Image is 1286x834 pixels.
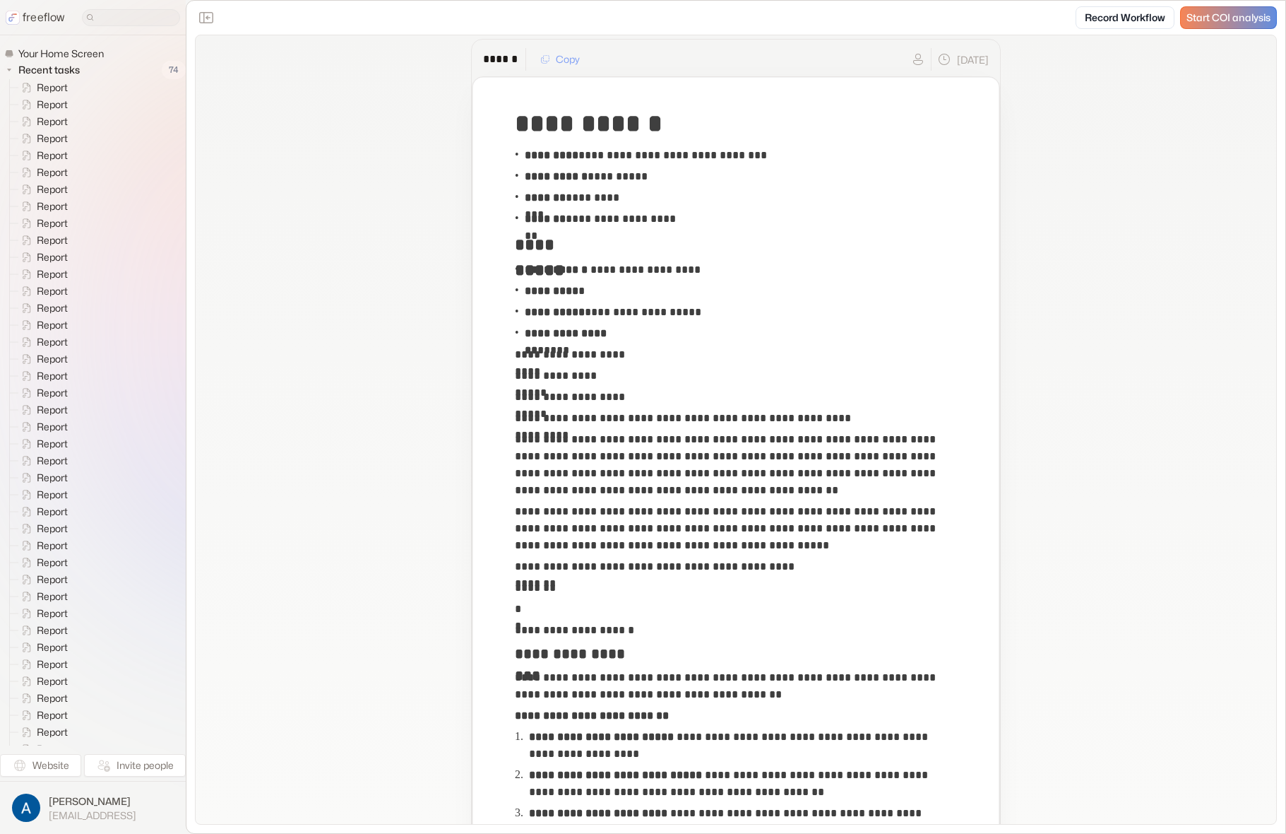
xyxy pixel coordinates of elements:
[34,131,72,146] span: Report
[34,352,72,366] span: Report
[10,537,73,554] a: Report
[34,471,72,485] span: Report
[34,81,72,95] span: Report
[10,283,73,300] a: Report
[10,469,73,486] a: Report
[10,334,73,351] a: Report
[34,250,72,264] span: Report
[34,556,72,570] span: Report
[10,724,73,741] a: Report
[8,790,177,826] button: [PERSON_NAME][EMAIL_ADDRESS]
[34,369,72,383] span: Report
[10,690,73,707] a: Report
[10,198,73,215] a: Report
[34,708,72,722] span: Report
[34,606,72,621] span: Report
[10,147,73,164] a: Report
[532,48,588,71] button: Copy
[84,754,186,777] button: Invite people
[10,401,73,418] a: Report
[10,266,73,283] a: Report
[34,725,72,739] span: Report
[34,674,72,688] span: Report
[10,351,73,368] a: Report
[1076,6,1174,29] a: Record Workflow
[10,368,73,384] a: Report
[1180,6,1277,29] a: Start COI analysis
[4,47,109,61] a: Your Home Screen
[23,9,65,26] p: freeflow
[34,114,72,129] span: Report
[49,794,136,809] span: [PERSON_NAME]
[34,691,72,705] span: Report
[34,165,72,180] span: Report
[34,199,72,213] span: Report
[10,571,73,588] a: Report
[10,164,73,181] a: Report
[10,707,73,724] a: Report
[34,505,72,519] span: Report
[195,6,218,29] button: Close the sidebar
[957,52,989,67] p: [DATE]
[34,318,72,332] span: Report
[10,503,73,520] a: Report
[10,232,73,249] a: Report
[6,9,65,26] a: freeflow
[10,673,73,690] a: Report
[34,623,72,638] span: Report
[34,437,72,451] span: Report
[34,539,72,553] span: Report
[34,267,72,281] span: Report
[10,130,73,147] a: Report
[34,233,72,247] span: Report
[34,657,72,671] span: Report
[34,98,72,112] span: Report
[10,588,73,605] a: Report
[49,809,136,822] span: [EMAIL_ADDRESS]
[162,61,186,79] span: 74
[34,301,72,315] span: Report
[10,181,73,198] a: Report
[10,300,73,317] a: Report
[10,113,73,130] a: Report
[10,79,73,96] a: Report
[34,742,72,756] span: Report
[34,488,72,502] span: Report
[10,418,73,435] a: Report
[16,47,108,61] span: Your Home Screen
[10,249,73,266] a: Report
[10,520,73,537] a: Report
[34,522,72,536] span: Report
[1186,12,1270,24] span: Start COI analysis
[10,435,73,452] a: Report
[10,605,73,622] a: Report
[34,386,72,400] span: Report
[10,384,73,401] a: Report
[4,61,85,78] button: Recent tasks
[10,639,73,656] a: Report
[34,640,72,654] span: Report
[10,317,73,334] a: Report
[34,148,72,163] span: Report
[10,656,73,673] a: Report
[16,63,84,77] span: Recent tasks
[34,182,72,196] span: Report
[10,486,73,503] a: Report
[34,454,72,468] span: Report
[34,335,72,349] span: Report
[10,741,73,758] a: Report
[10,96,73,113] a: Report
[34,403,72,417] span: Report
[34,284,72,298] span: Report
[34,589,72,604] span: Report
[10,554,73,571] a: Report
[10,215,73,232] a: Report
[10,452,73,469] a: Report
[10,622,73,639] a: Report
[12,794,40,822] img: profile
[34,216,72,230] span: Report
[34,420,72,434] span: Report
[34,572,72,587] span: Report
